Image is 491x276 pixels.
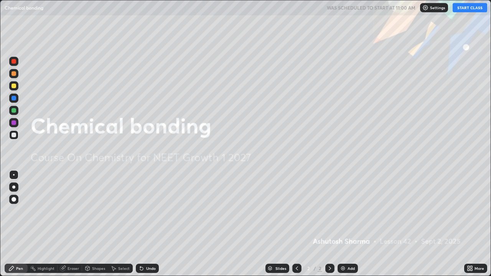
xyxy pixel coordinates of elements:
[314,266,316,271] div: /
[5,5,43,11] p: Chemical bonding
[118,266,130,270] div: Select
[68,266,79,270] div: Eraser
[275,266,286,270] div: Slides
[348,266,355,270] div: Add
[305,266,312,271] div: 2
[327,4,415,11] h5: WAS SCHEDULED TO START AT 11:00 AM
[16,266,23,270] div: Pen
[318,265,322,272] div: 2
[475,266,484,270] div: More
[453,3,487,12] button: START CLASS
[422,5,428,11] img: class-settings-icons
[430,6,445,10] p: Settings
[340,265,346,271] img: add-slide-button
[146,266,156,270] div: Undo
[38,266,54,270] div: Highlight
[92,266,105,270] div: Shapes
